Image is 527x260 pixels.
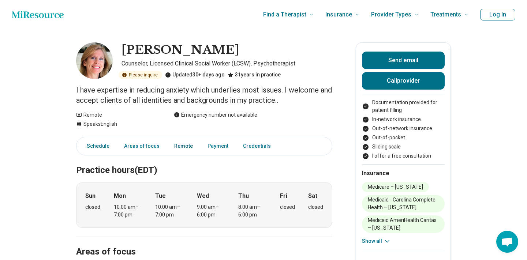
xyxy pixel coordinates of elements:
[362,182,429,192] li: Medicare – [US_STATE]
[362,215,445,233] li: Medicaid AmeriHealth Caritas – [US_STATE]
[203,139,233,154] a: Payment
[480,9,515,20] button: Log In
[197,192,209,200] strong: Wed
[239,139,280,154] a: Credentials
[263,10,306,20] span: Find a Therapist
[155,203,183,219] div: 10:00 am – 7:00 pm
[78,139,114,154] a: Schedule
[308,192,317,200] strong: Sat
[114,203,142,219] div: 10:00 am – 7:00 pm
[362,143,445,151] li: Sliding scale
[430,10,461,20] span: Treatments
[362,195,445,212] li: Medicaid - Carolina Complete Health – [US_STATE]
[362,169,445,178] h2: Insurance
[362,116,445,123] li: In-network insurance
[362,237,391,245] button: Show all
[76,120,159,128] div: Speaks English
[362,72,445,90] button: Callprovider
[85,192,96,200] strong: Sun
[12,7,64,22] a: Home page
[362,125,445,132] li: Out-of-network insurance
[165,71,225,79] div: Updated 30+ days ago
[170,139,197,154] a: Remote
[76,182,332,228] div: When does the program meet?
[122,59,332,68] p: Counselor, Licensed Clinical Social Worker (LCSW), Psychotherapist
[371,10,411,20] span: Provider Types
[362,99,445,160] ul: Payment options
[119,71,162,79] div: Please inquire
[280,203,295,211] div: closed
[362,99,445,114] li: Documentation provided for patient filling
[238,192,249,200] strong: Thu
[76,85,332,105] p: I have expertise in reducing anxiety which underlies most issues. I welcome and accept clients of...
[325,10,352,20] span: Insurance
[114,192,126,200] strong: Mon
[76,42,113,79] img: Jeanne Auerbach, Counselor
[76,228,332,258] h2: Areas of focus
[120,139,164,154] a: Areas of focus
[362,152,445,160] li: I offer a free consultation
[155,192,166,200] strong: Tue
[197,203,225,219] div: 9:00 am – 6:00 pm
[76,111,159,119] div: Remote
[280,192,287,200] strong: Fri
[228,71,281,79] div: 31 years in practice
[85,203,100,211] div: closed
[76,147,332,177] h2: Practice hours (EDT)
[122,42,239,58] h1: [PERSON_NAME]
[238,203,266,219] div: 8:00 am – 6:00 pm
[308,203,323,211] div: closed
[362,52,445,69] button: Send email
[174,111,257,119] div: Emergency number not available
[362,134,445,142] li: Out-of-pocket
[496,231,518,253] div: Open chat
